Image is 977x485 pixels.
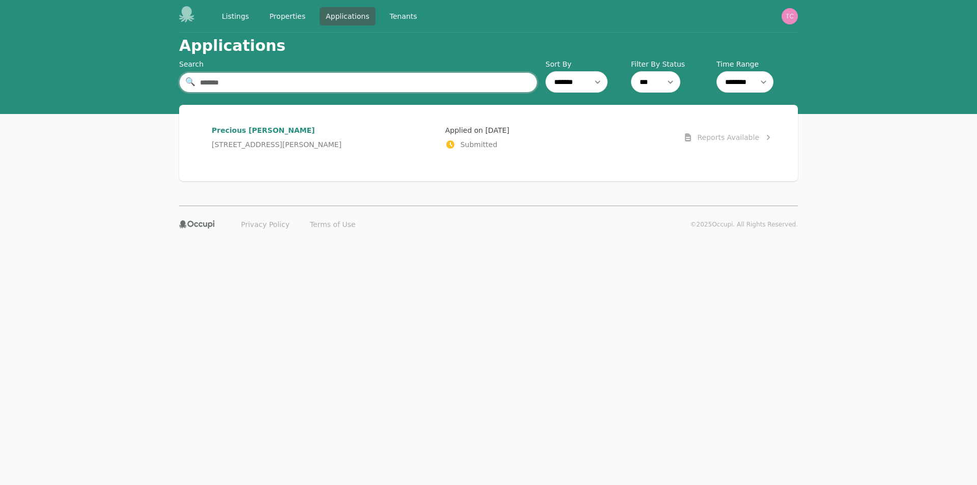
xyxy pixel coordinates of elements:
a: Privacy Policy [235,216,296,233]
h1: Applications [179,37,285,55]
a: Precious [PERSON_NAME][STREET_ADDRESS][PERSON_NAME]Applied on [DATE]SubmittedReports Available [191,117,786,158]
a: Listings [216,7,255,25]
a: Properties [263,7,311,25]
a: Terms of Use [304,216,362,233]
a: Tenants [384,7,423,25]
p: Applied on [445,125,671,135]
span: [STREET_ADDRESS][PERSON_NAME] [212,139,341,150]
label: Filter By Status [631,59,712,69]
label: Time Range [716,59,798,69]
p: Precious [PERSON_NAME] [212,125,437,135]
time: [DATE] [485,126,509,134]
label: Sort By [545,59,627,69]
div: Reports Available [697,132,759,142]
div: Search [179,59,537,69]
p: © 2025 Occupi. All Rights Reserved. [691,220,798,229]
a: Applications [320,7,376,25]
p: Submitted [445,139,671,150]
